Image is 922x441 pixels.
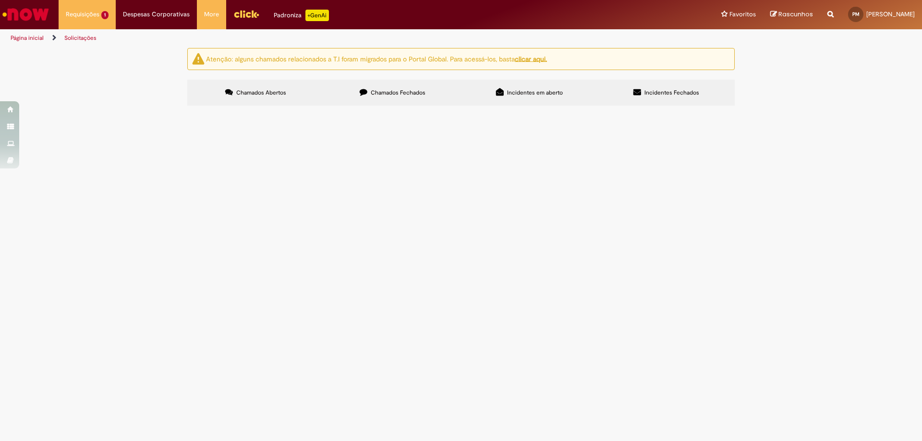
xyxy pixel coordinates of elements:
a: Solicitações [64,34,97,42]
p: +GenAi [305,10,329,21]
div: Padroniza [274,10,329,21]
span: Incidentes em aberto [507,89,563,96]
a: Página inicial [11,34,44,42]
a: Rascunhos [770,10,813,19]
span: 1 [101,11,109,19]
ul: Trilhas de página [7,29,607,47]
span: Despesas Corporativas [123,10,190,19]
span: Requisições [66,10,99,19]
span: Rascunhos [778,10,813,19]
img: click_logo_yellow_360x200.png [233,7,259,21]
span: Chamados Abertos [236,89,286,96]
span: Incidentes Fechados [644,89,699,96]
ng-bind-html: Atenção: alguns chamados relacionados a T.I foram migrados para o Portal Global. Para acessá-los,... [206,54,547,63]
span: [PERSON_NAME] [866,10,915,18]
a: clicar aqui. [515,54,547,63]
span: Chamados Fechados [371,89,425,96]
span: Favoritos [729,10,756,19]
span: More [204,10,219,19]
span: PM [852,11,860,17]
img: ServiceNow [1,5,50,24]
